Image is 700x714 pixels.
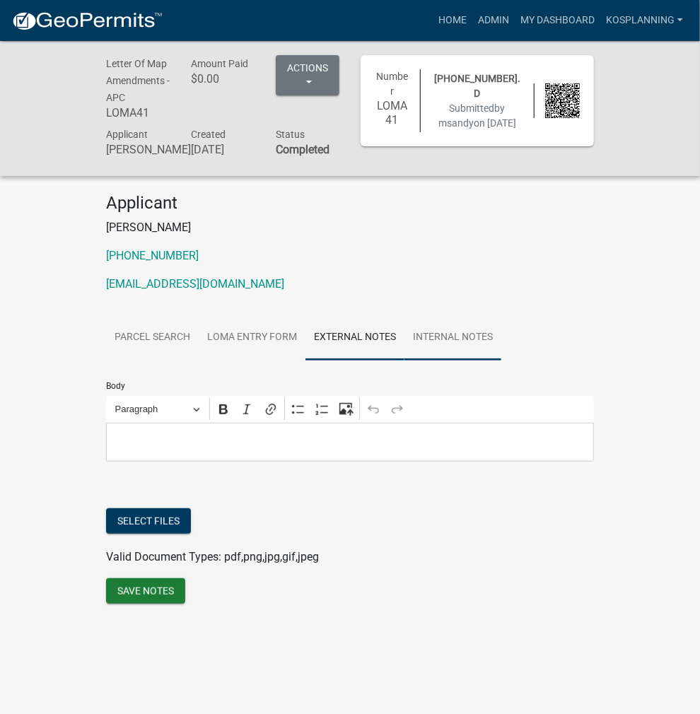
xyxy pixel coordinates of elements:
span: Paragraph [115,401,189,418]
span: Created [191,129,226,140]
div: Editor editing area: main. Press Alt+0 for help. [106,423,594,462]
span: Letter Of Map Amendments - APC [106,58,170,103]
button: Paragraph, Heading [109,398,206,420]
span: Status [276,129,305,140]
a: [EMAIL_ADDRESS][DOMAIN_NAME] [106,277,284,291]
label: Body [106,382,125,390]
a: Admin [472,7,515,34]
div: Editor toolbar [106,396,594,423]
span: by msandy [438,103,506,129]
a: Parcel search [106,315,199,361]
strong: Completed [276,143,329,156]
span: Valid Document Types: pdf,png,jpg,gif,jpeg [106,550,319,563]
h6: $0.00 [191,72,255,86]
span: Number [376,71,408,97]
h6: [DATE] [191,143,255,156]
a: Internal Notes [404,315,501,361]
h4: Applicant [106,193,594,213]
button: Select files [106,508,191,534]
span: Amount Paid [191,58,248,69]
button: Actions [276,55,339,95]
span: Applicant [106,129,148,140]
span: Submitted on [DATE] [438,103,516,129]
img: QR code [545,83,580,118]
a: Home [433,7,472,34]
a: LOMA Entry Form [199,315,305,361]
a: kosplanning [600,7,689,34]
button: Save Notes [106,578,185,604]
a: External Notes [305,315,404,361]
a: My Dashboard [515,7,600,34]
h6: LOMA41 [375,99,409,126]
h6: [PERSON_NAME] [106,143,170,156]
a: [PHONE_NUMBER] [106,249,199,262]
span: [PHONE_NUMBER].D [434,73,520,99]
p: [PERSON_NAME] [106,219,594,236]
h6: LOMA41 [106,106,170,119]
